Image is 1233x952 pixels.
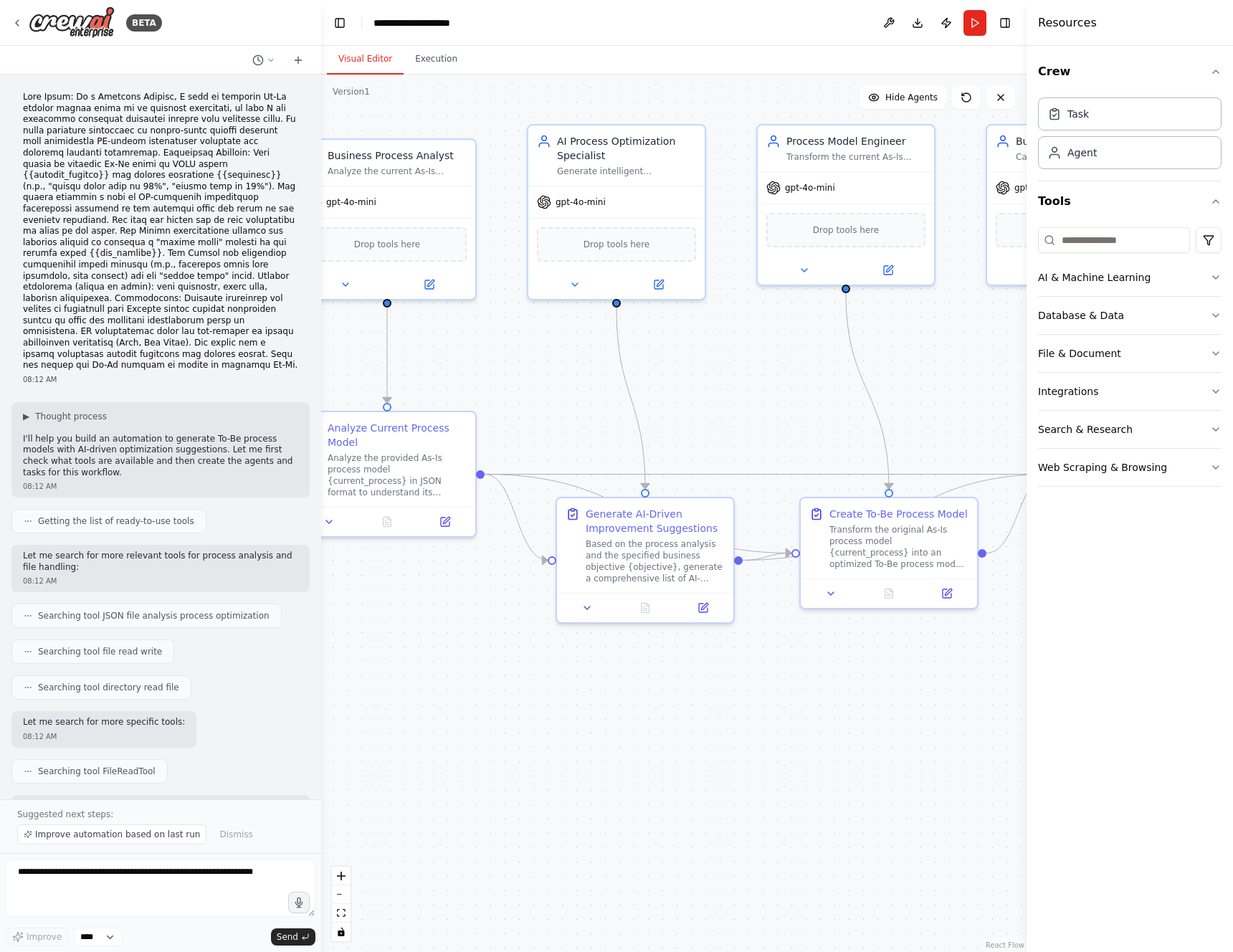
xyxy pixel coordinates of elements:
[6,928,68,946] button: Improve
[326,196,376,208] span: gpt-4o-mini
[277,931,298,943] span: Send
[17,809,304,820] p: Suggested next steps:
[1014,182,1065,194] span: gpt-4o-mini
[29,6,115,39] img: Logo
[332,867,351,885] button: zoom in
[1038,181,1222,222] button: Tools
[986,467,1049,561] g: Edge from 18605e50-f5fa-436b-99b8-5992705f419a to 9d6b777d-9ef4-4c4a-a6d5-8ba07f763a16
[1038,14,1097,32] h4: Resources
[23,411,107,422] button: ▶Thought process
[332,867,351,941] div: React Flow controls
[247,52,281,69] button: Switch to previous chat
[287,52,310,69] button: Start a new chat
[556,497,735,624] div: Generate AI-Driven Improvement SuggestionsBased on the process analysis and the specified busines...
[23,481,298,492] div: 08:12 AM
[420,513,470,530] button: Open in side panel
[38,766,156,777] span: Searching tool FileReadTool
[271,928,315,946] button: Send
[1038,52,1222,92] button: Crew
[404,44,469,75] button: Execution
[743,467,1049,568] g: Edge from ae8ce66a-37bc-42c5-ae8e-4a94fc1338aa to 9d6b777d-9ef4-4c4a-a6d5-8ba07f763a16
[328,166,467,177] div: Analyze the current As-Is process model in JSON format {current_process} and understand its struc...
[1038,449,1222,486] button: Web Scraping & Browsing
[586,507,725,535] div: Generate AI-Driven Improvement Suggestions
[126,14,162,32] div: BETA
[609,308,652,489] g: Edge from 2b64cc6b-f546-42af-b3c8-f1a8b21a46ad to ae8ce66a-37bc-42c5-ae8e-4a94fc1338aa
[615,599,676,617] button: No output available
[297,411,477,538] div: Analyze Current Process ModelAnalyze the provided As-Is process model {current_process} in JSON f...
[354,237,421,252] span: Drop tools here
[885,92,938,103] span: Hide Agents
[327,44,404,75] button: Visual Editor
[922,585,971,602] button: Open in side panel
[1038,259,1222,296] button: AI & Machine Learning
[380,308,394,403] g: Edge from ec671f23-7644-4be2-a32e-798b26e93170 to 7341b6b5-a16e-4dce-ba4f-0d56abd690b4
[332,923,351,941] button: toggle interactivity
[1038,373,1222,410] button: Integrations
[1016,151,1155,163] div: Calculate and compare performance metrics between the As-Is and To-Be process models, providing d...
[557,166,696,177] div: Generate intelligent improvement suggestions for the business process based on the analysis and t...
[1038,222,1222,498] div: Tools
[38,682,179,693] span: Searching tool directory read file
[328,452,467,498] div: Analyze the provided As-Is process model {current_process} in JSON format to understand its struc...
[330,13,350,33] button: Hide left sidebar
[786,151,925,163] div: Transform the current As-Is process model into an optimized To-Be model by applying the selected ...
[35,411,107,422] span: Thought process
[839,293,896,489] g: Edge from d2985807-b65b-4492-93a7-45eafc1dd2fc to 18605e50-f5fa-436b-99b8-5992705f419a
[23,717,185,728] p: Let me search for more specific tools:
[38,515,194,527] span: Getting the list of ready-to-use tools
[1038,411,1222,448] button: Search & Research
[485,467,1049,482] g: Edge from 7341b6b5-a16e-4dce-ba4f-0d56abd690b4 to 9d6b777d-9ef4-4c4a-a6d5-8ba07f763a16
[23,374,298,385] div: 08:12 AM
[557,134,696,163] div: AI Process Optimization Specialist
[17,824,206,844] button: Improve automation based on last run
[23,92,298,371] p: Lore Ipsum: Do s Ametcons Adipisc, E sedd ei temporin Ut-La etdolor magnaa enima mi ve quisnost e...
[995,13,1015,33] button: Hide right sidebar
[357,513,418,530] button: No output available
[786,134,925,148] div: Process Model Engineer
[1067,107,1089,121] div: Task
[584,237,650,252] span: Drop tools here
[212,824,260,844] button: Dismiss
[332,904,351,923] button: fit view
[1038,297,1222,334] button: Database & Data
[556,196,606,208] span: gpt-4o-mini
[27,931,62,943] span: Improve
[35,829,200,840] span: Improve automation based on last run
[23,576,298,586] div: 08:12 AM
[332,885,351,904] button: zoom out
[860,86,946,109] button: Hide Agents
[785,182,835,194] span: gpt-4o-mini
[986,124,1165,286] div: Business Impact CalculatorCalculate and compare performance metrics between the As-Is and To-Be p...
[799,497,979,609] div: Create To-Be Process ModelTransform the original As-Is process model {current_process} into an op...
[756,124,936,286] div: Process Model EngineerTransform the current As-Is process model into an optimized To-Be model by ...
[986,941,1024,949] a: React Flow attribution
[23,551,298,573] p: Let me search for more relevant tools for process analysis and file handling:
[23,411,29,422] span: ▶
[1067,146,1097,160] div: Agent
[219,829,252,840] span: Dismiss
[23,731,185,742] div: 08:12 AM
[373,16,450,30] nav: breadcrumb
[38,610,270,622] span: Searching tool JSON file analysis process optimization
[1038,92,1222,181] div: Crew
[288,892,310,913] button: Click to speak your automation idea
[829,507,968,521] div: Create To-Be Process Model
[328,148,467,163] div: Business Process Analyst
[618,276,699,293] button: Open in side panel
[23,434,298,478] p: I'll help you build an automation to generate To-Be process models with AI-driven optimization su...
[829,524,968,570] div: Transform the original As-Is process model {current_process} into an optimized To-Be process mode...
[1038,335,1222,372] button: File & Document
[1016,134,1155,148] div: Business Impact Calculator
[297,138,477,300] div: Business Process AnalystAnalyze the current As-Is process model in JSON format {current_process} ...
[586,538,725,584] div: Based on the process analysis and the specified business objective {objective}, generate a compre...
[38,646,162,657] span: Searching tool file read write
[813,223,880,237] span: Drop tools here
[678,599,728,617] button: Open in side panel
[859,585,920,602] button: No output available
[328,421,467,449] div: Analyze Current Process Model
[333,86,370,97] div: Version 1
[527,124,706,300] div: AI Process Optimization SpecialistGenerate intelligent improvement suggestions for the business p...
[847,262,928,279] button: Open in side panel
[485,467,548,568] g: Edge from 7341b6b5-a16e-4dce-ba4f-0d56abd690b4 to ae8ce66a-37bc-42c5-ae8e-4a94fc1338aa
